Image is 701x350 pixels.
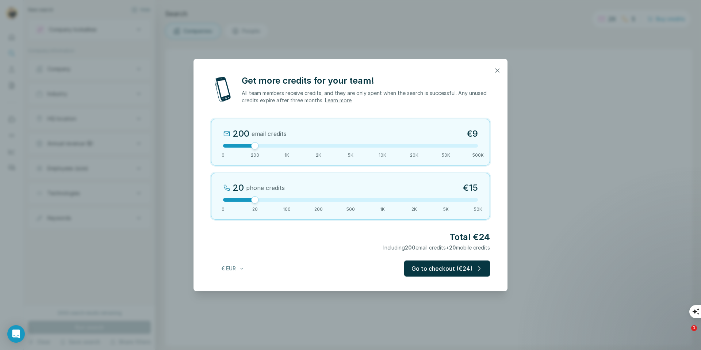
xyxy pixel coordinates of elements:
[252,129,287,138] span: email credits
[405,244,415,251] span: 200
[348,152,353,159] span: 5K
[676,325,694,343] iframe: Intercom live chat
[252,206,258,213] span: 20
[411,206,417,213] span: 2K
[211,75,234,104] img: mobile-phone
[379,152,386,159] span: 10K
[233,182,244,194] div: 20
[211,231,490,243] h2: Total €24
[222,206,225,213] span: 0
[442,152,450,159] span: 50K
[316,152,321,159] span: 2K
[314,206,323,213] span: 200
[467,128,478,140] span: €9
[284,152,289,159] span: 1K
[383,244,490,251] span: Including email credits + mobile credits
[242,90,490,104] p: All team members receive credits, and they are only spent when the search is successful. Any unus...
[472,152,484,159] span: 500K
[251,152,259,159] span: 200
[246,183,285,192] span: phone credits
[7,325,25,343] div: Open Intercom Messenger
[325,97,352,103] a: Learn more
[463,182,478,194] span: €15
[216,262,250,275] button: € EUR
[233,128,249,140] div: 200
[443,206,449,213] span: 5K
[474,206,482,213] span: 50K
[283,206,291,213] span: 100
[404,260,490,277] button: Go to checkout (€24)
[380,206,385,213] span: 1K
[449,244,456,251] span: 20
[222,152,225,159] span: 0
[410,152,418,159] span: 20K
[346,206,355,213] span: 500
